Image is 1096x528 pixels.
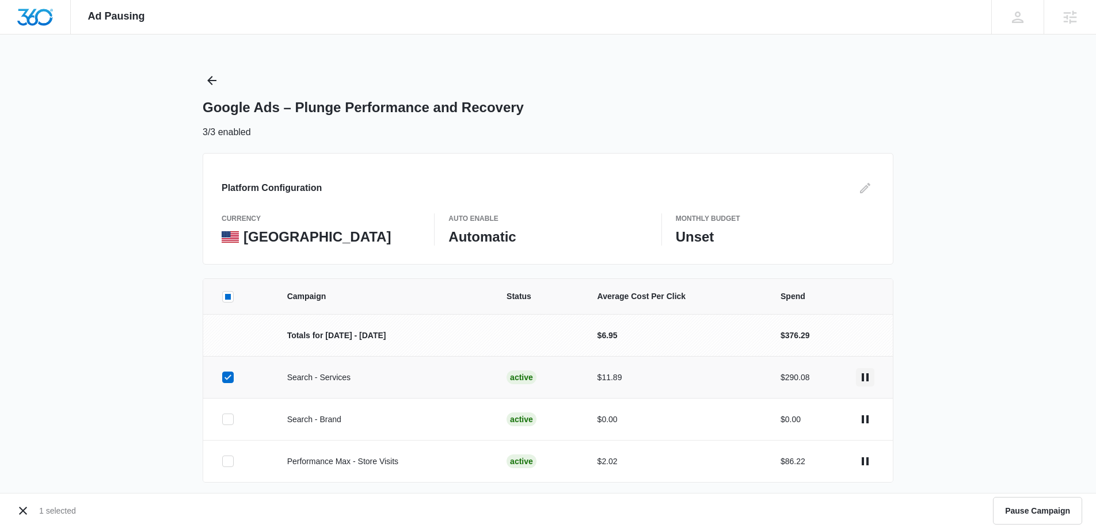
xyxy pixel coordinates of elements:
[448,228,647,246] p: Automatic
[14,502,32,520] button: Cancel
[598,372,753,384] p: $11.89
[287,330,479,342] p: Totals for [DATE] - [DATE]
[598,330,753,342] p: $6.95
[781,372,810,384] p: $290.08
[781,456,805,468] p: $86.22
[781,330,810,342] p: $376.29
[287,456,479,468] p: Performance Max - Store Visits
[203,99,524,116] h1: Google Ads – Plunge Performance and Recovery
[598,290,753,303] span: Average Cost Per Click
[856,452,874,470] button: actions.pause
[781,290,874,303] span: Spend
[287,414,479,426] p: Search - Brand
[993,497,1082,525] button: Pause Campaign
[203,125,251,139] p: 3/3 enabled
[448,213,647,224] p: Auto Enable
[676,228,874,246] p: Unset
[676,213,874,224] p: Monthly Budget
[507,454,536,468] div: Active
[507,412,536,426] div: Active
[856,410,874,428] button: actions.pause
[222,213,420,224] p: currency
[598,414,753,426] p: $0.00
[243,228,391,246] p: [GEOGRAPHIC_DATA]
[856,179,874,197] button: Edit
[856,368,874,387] button: actions.pause
[507,290,570,303] span: Status
[507,370,536,384] div: Active
[39,505,76,517] p: 1 selected
[287,372,479,384] p: Search - Services
[88,10,145,22] span: Ad Pausing
[598,456,753,468] p: $2.02
[781,414,801,426] p: $0.00
[287,290,479,303] span: Campaign
[222,231,239,243] img: United States
[203,71,221,90] button: Back
[222,181,322,195] h3: Platform Configuration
